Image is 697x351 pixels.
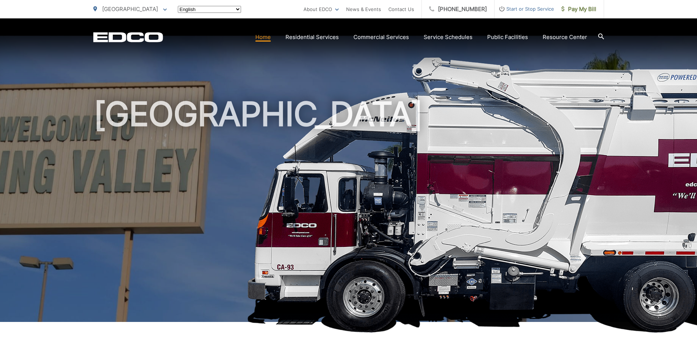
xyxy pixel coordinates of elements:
[487,33,528,42] a: Public Facilities
[93,32,163,42] a: EDCD logo. Return to the homepage.
[93,96,604,329] h1: [GEOGRAPHIC_DATA]
[543,33,587,42] a: Resource Center
[303,5,339,14] a: About EDCO
[285,33,339,42] a: Residential Services
[102,6,158,13] span: [GEOGRAPHIC_DATA]
[424,33,473,42] a: Service Schedules
[353,33,409,42] a: Commercial Services
[561,5,596,14] span: Pay My Bill
[346,5,381,14] a: News & Events
[388,5,414,14] a: Contact Us
[255,33,271,42] a: Home
[178,6,241,13] select: Select a language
